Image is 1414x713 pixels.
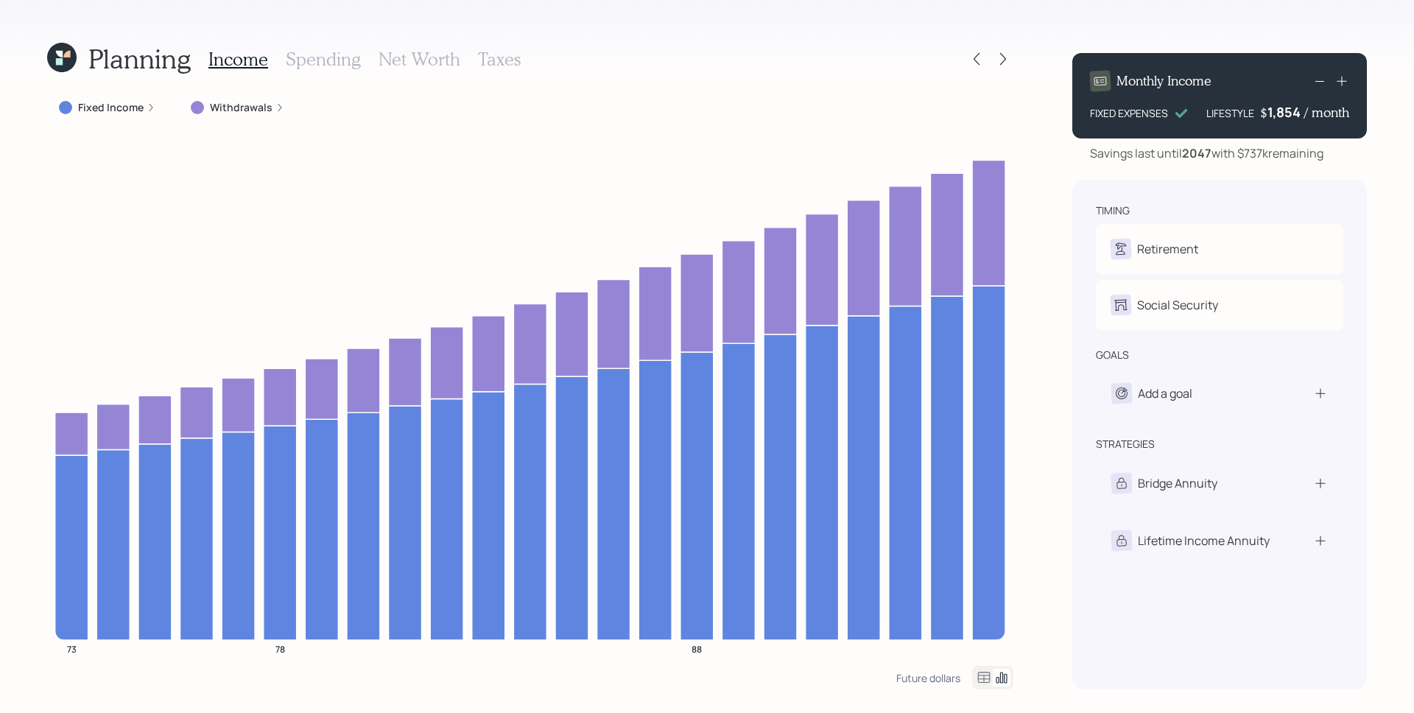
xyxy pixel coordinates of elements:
h4: / month [1304,105,1349,121]
h3: Taxes [478,49,521,70]
div: timing [1096,203,1130,218]
label: Withdrawals [210,100,272,115]
div: strategies [1096,437,1155,452]
div: 1,854 [1267,103,1304,121]
div: Retirement [1137,240,1198,258]
h3: Income [208,49,268,70]
h4: $ [1260,105,1267,121]
div: Bridge Annuity [1138,474,1217,492]
div: Add a goal [1138,384,1192,402]
h3: Spending [286,49,361,70]
b: 2047 [1182,145,1211,161]
div: goals [1096,348,1129,362]
tspan: 88 [692,642,702,655]
div: FIXED EXPENSES [1090,105,1168,121]
div: Savings last until with $737k remaining [1090,144,1323,162]
label: Fixed Income [78,100,144,115]
div: Social Security [1137,296,1218,314]
h3: Net Worth [379,49,460,70]
h4: Monthly Income [1116,73,1211,89]
div: LIFESTYLE [1206,105,1254,121]
div: Future dollars [896,671,960,685]
h1: Planning [88,43,191,74]
tspan: 78 [275,642,285,655]
tspan: 73 [67,642,77,655]
div: Lifetime Income Annuity [1138,532,1270,549]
